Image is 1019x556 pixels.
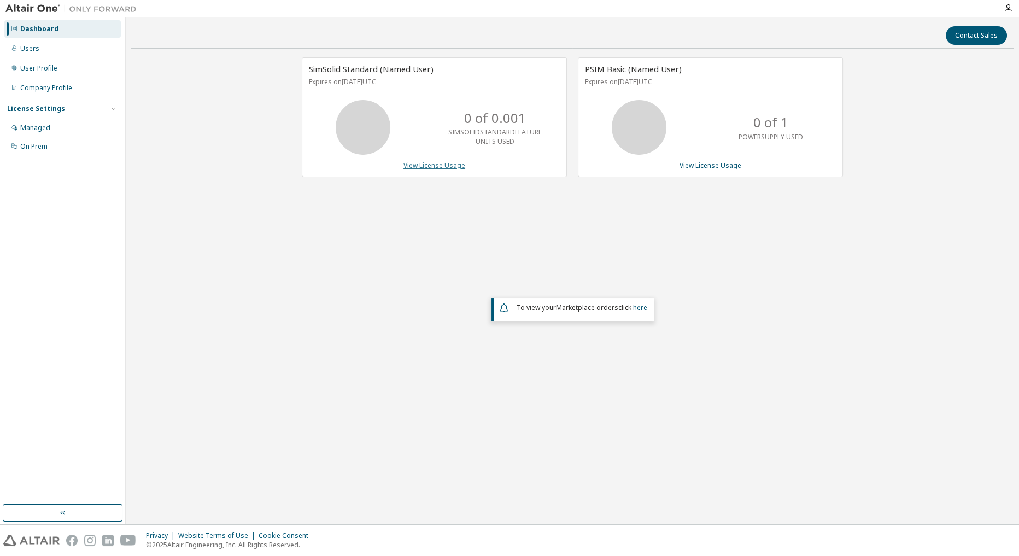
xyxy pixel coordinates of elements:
[946,26,1007,45] button: Contact Sales
[20,64,57,73] div: User Profile
[309,77,557,86] p: Expires on [DATE] UTC
[680,161,741,170] a: View License Usage
[102,535,114,546] img: linkedin.svg
[309,63,434,74] span: SimSolid Standard (Named User)
[633,303,647,312] a: here
[403,161,465,170] a: View License Usage
[146,540,315,549] p: © 2025 Altair Engineering, Inc. All Rights Reserved.
[464,109,526,127] p: 0 of 0.001
[517,303,647,312] span: To view your click
[20,142,48,151] div: On Prem
[448,127,542,146] p: SIMSOLIDSTANDARDFEATURE UNITS USED
[146,531,178,540] div: Privacy
[66,535,78,546] img: facebook.svg
[20,44,39,53] div: Users
[585,63,682,74] span: PSIM Basic (Named User)
[178,531,259,540] div: Website Terms of Use
[259,531,315,540] div: Cookie Consent
[3,535,60,546] img: altair_logo.svg
[20,84,72,92] div: Company Profile
[5,3,142,14] img: Altair One
[753,113,788,132] p: 0 of 1
[739,132,803,142] p: POWERSUPPLY USED
[20,25,58,33] div: Dashboard
[556,303,618,312] em: Marketplace orders
[7,104,65,113] div: License Settings
[120,535,136,546] img: youtube.svg
[84,535,96,546] img: instagram.svg
[585,77,833,86] p: Expires on [DATE] UTC
[20,124,50,132] div: Managed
